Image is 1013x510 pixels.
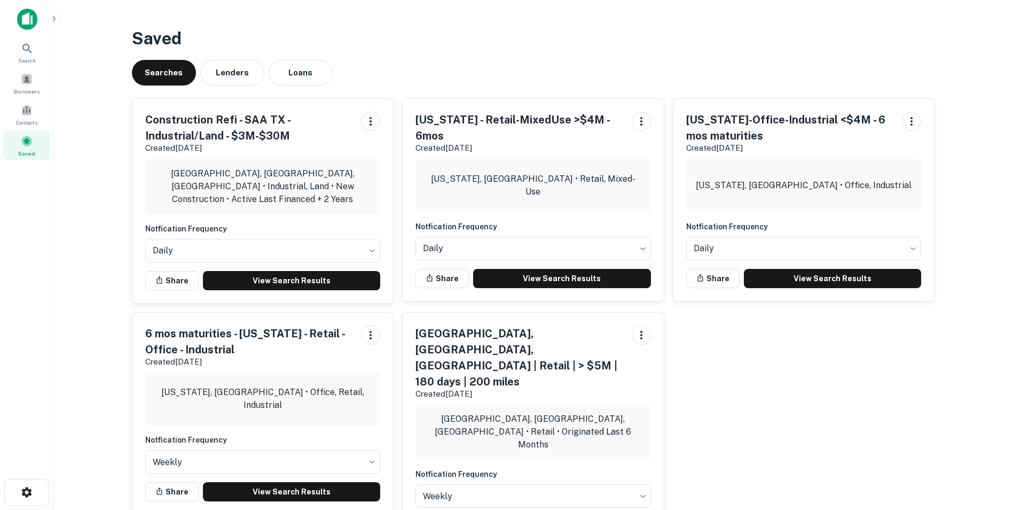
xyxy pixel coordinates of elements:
h6: Notfication Frequency [145,223,381,235]
p: Created [DATE] [145,142,353,154]
h6: Notfication Frequency [415,221,651,233]
h3: Saved [132,26,935,51]
p: [GEOGRAPHIC_DATA], [GEOGRAPHIC_DATA], [GEOGRAPHIC_DATA] • Industrial, Land • New Construction • A... [154,167,372,206]
span: Borrowers [14,87,40,96]
span: Contacts [16,118,37,127]
div: Without label [145,236,381,266]
a: Saved [3,131,50,160]
a: Borrowers [3,69,50,98]
button: Share [145,271,199,290]
a: View Search Results [744,269,922,288]
h6: Notfication Frequency [686,221,922,233]
p: Created [DATE] [415,142,623,154]
p: Created [DATE] [415,388,623,400]
div: Without label [686,234,922,264]
img: capitalize-icon.png [17,9,37,30]
p: [US_STATE], [GEOGRAPHIC_DATA] • Office, Industrial [696,179,912,192]
a: Search [3,38,50,67]
div: Without label [145,447,381,477]
span: Saved [18,149,35,158]
button: Searches [132,60,196,86]
button: Share [415,269,469,288]
p: [US_STATE], [GEOGRAPHIC_DATA] • Retail, Mixed-Use [424,173,642,198]
h5: 6 mos maturities - [US_STATE] - Retail -Office - Industrial [145,326,353,358]
a: Contacts [3,100,50,129]
a: View Search Results [473,269,651,288]
button: Loans [269,60,333,86]
p: [US_STATE], [GEOGRAPHIC_DATA] • Office, Retail, Industrial [154,386,372,412]
button: Lenders [200,60,264,86]
a: View Search Results [203,271,381,290]
p: Created [DATE] [145,356,353,368]
p: Created [DATE] [686,142,894,154]
h6: Notfication Frequency [145,434,381,446]
h5: [US_STATE] - Retail-MixedUse >$4M - 6mos [415,112,623,144]
button: Share [686,269,740,288]
span: Search [18,56,36,65]
h5: [GEOGRAPHIC_DATA], [GEOGRAPHIC_DATA], [GEOGRAPHIC_DATA] | Retail | > $5M | 180 days | 200 miles [415,326,623,390]
a: View Search Results [203,482,381,501]
h5: [US_STATE]-Office-Industrial <$4M - 6 mos maturities [686,112,894,144]
div: Without label [415,234,651,264]
iframe: Chat Widget [960,424,1013,476]
p: [GEOGRAPHIC_DATA], [GEOGRAPHIC_DATA], [GEOGRAPHIC_DATA] • Retail • Originated Last 6 Months [424,413,642,451]
h6: Notfication Frequency [415,468,651,480]
button: Share [145,482,199,501]
h5: Construction Refi - SAA TX - Industrial/Land - $3M-$30M [145,112,353,144]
